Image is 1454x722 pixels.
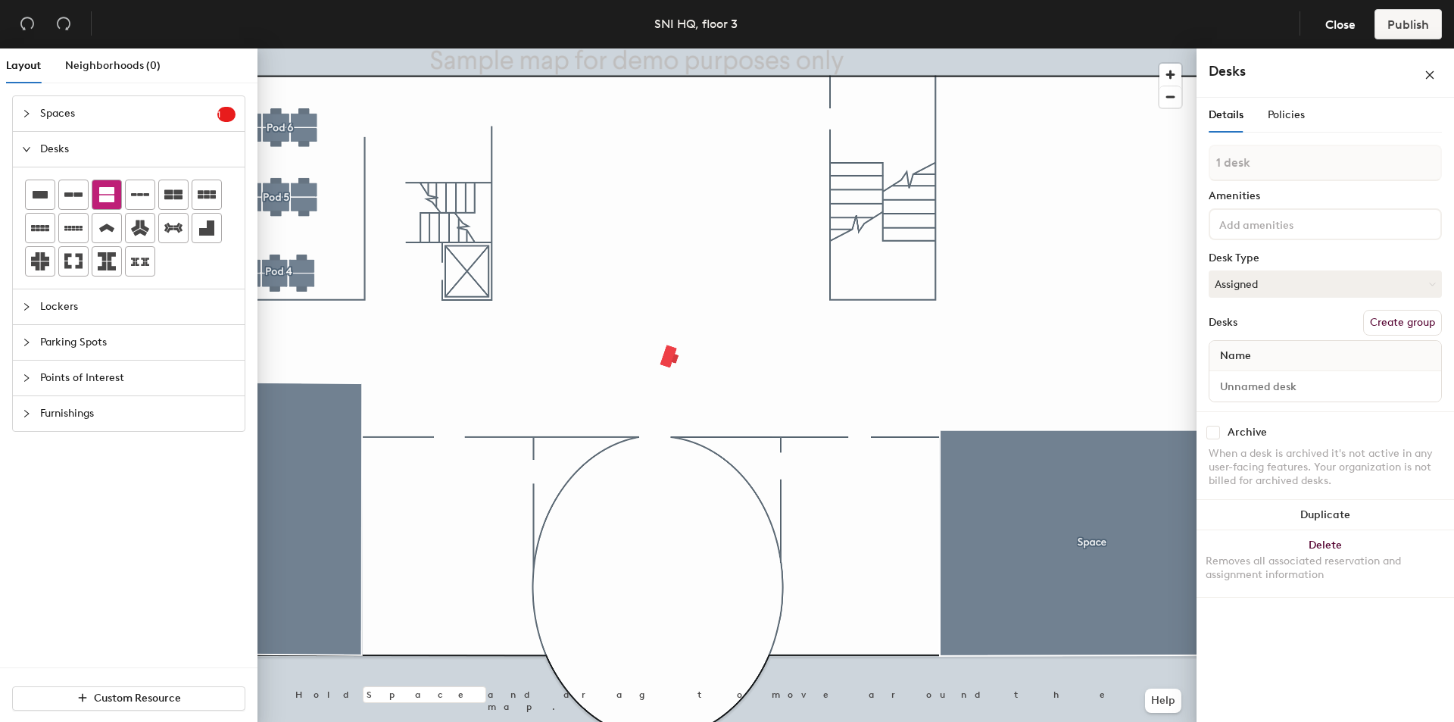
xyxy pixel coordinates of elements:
button: Duplicate [1197,500,1454,530]
input: Add amenities [1216,214,1353,233]
button: Custom Resource [12,686,245,711]
button: Create group [1363,310,1442,336]
span: Desks [40,132,236,167]
span: Policies [1268,108,1305,121]
span: collapsed [22,302,31,311]
button: Assigned [1209,270,1442,298]
button: Help [1145,689,1181,713]
span: 1 [217,109,236,120]
span: Spaces [40,96,217,131]
span: Lockers [40,289,236,324]
span: collapsed [22,409,31,418]
span: Custom Resource [94,692,181,705]
span: Neighborhoods (0) [65,59,161,72]
span: expanded [22,145,31,154]
span: Close [1325,17,1356,32]
button: Publish [1374,9,1442,39]
h4: Desks [1209,61,1375,81]
span: Points of Interest [40,361,236,395]
span: Name [1212,342,1259,370]
div: Removes all associated reservation and assignment information [1206,555,1445,582]
button: Redo (⌘ + ⇧ + Z) [48,9,79,39]
span: undo [20,16,35,31]
button: Close [1312,9,1368,39]
button: Undo (⌘ + Z) [12,9,42,39]
span: collapsed [22,374,31,383]
input: Unnamed desk [1212,376,1438,397]
span: Parking Spots [40,325,236,360]
span: Furnishings [40,396,236,431]
span: close [1424,70,1435,80]
span: Details [1209,108,1243,121]
div: Desks [1209,317,1237,329]
div: SNI HQ, floor 3 [654,14,738,33]
span: collapsed [22,338,31,347]
span: Layout [6,59,41,72]
div: Amenities [1209,190,1442,202]
div: When a desk is archived it's not active in any user-facing features. Your organization is not bil... [1209,447,1442,488]
div: Archive [1228,427,1267,439]
sup: 1 [217,107,236,122]
div: Desk Type [1209,252,1442,264]
span: collapsed [22,109,31,118]
button: DeleteRemoves all associated reservation and assignment information [1197,530,1454,597]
